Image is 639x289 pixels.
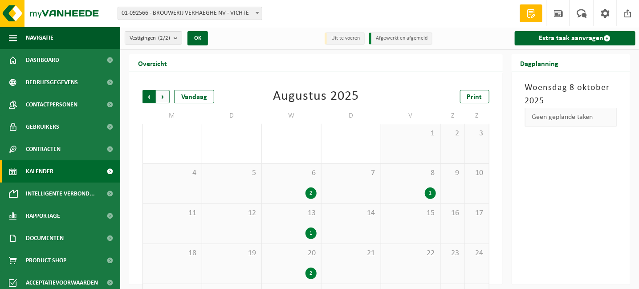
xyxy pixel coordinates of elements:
span: 22 [386,248,436,258]
span: Vorige [142,90,156,103]
span: Vestigingen [130,32,170,45]
td: D [202,108,262,124]
td: M [142,108,202,124]
div: Augustus 2025 [273,90,359,103]
span: 01-092566 - BROUWERIJ VERHAEGHE NV - VICHTE [118,7,262,20]
span: 13 [266,208,317,218]
span: 15 [386,208,436,218]
span: 4 [147,168,197,178]
span: 19 [207,248,257,258]
span: 10 [469,168,484,178]
a: Print [460,90,489,103]
div: 1 [305,228,317,239]
span: Product Shop [26,249,66,272]
span: 20 [266,248,317,258]
span: 9 [445,168,460,178]
span: Contactpersonen [26,94,77,116]
span: 17 [469,208,484,218]
h3: Woensdag 8 oktober 2025 [525,81,617,108]
a: Extra taak aanvragen [515,31,635,45]
span: Gebruikers [26,116,59,138]
span: Dashboard [26,49,59,71]
button: OK [187,31,208,45]
button: Vestigingen(2/2) [125,31,182,45]
td: Z [465,108,489,124]
div: Geen geplande taken [525,108,617,126]
span: 6 [266,168,317,178]
td: Z [441,108,465,124]
span: 7 [326,168,376,178]
count: (2/2) [158,35,170,41]
span: 5 [207,168,257,178]
span: Contracten [26,138,61,160]
span: 1 [386,129,436,138]
span: 24 [469,248,484,258]
span: 8 [386,168,436,178]
span: 16 [445,208,460,218]
span: 21 [326,248,376,258]
span: Print [467,94,482,101]
div: 2 [305,187,317,199]
li: Afgewerkt en afgemeld [369,33,432,45]
div: 1 [425,187,436,199]
span: Intelligente verbond... [26,183,95,205]
span: 11 [147,208,197,218]
span: Documenten [26,227,64,249]
span: Volgende [156,90,170,103]
span: Bedrijfsgegevens [26,71,78,94]
span: 2 [445,129,460,138]
div: 2 [305,268,317,279]
td: W [262,108,322,124]
li: Uit te voeren [325,33,365,45]
span: 18 [147,248,197,258]
td: V [381,108,441,124]
span: 23 [445,248,460,258]
td: D [322,108,381,124]
span: 12 [207,208,257,218]
h2: Dagplanning [512,54,568,72]
span: Kalender [26,160,53,183]
span: Rapportage [26,205,60,227]
span: 3 [469,129,484,138]
span: 14 [326,208,376,218]
div: Vandaag [174,90,214,103]
h2: Overzicht [129,54,176,72]
span: Navigatie [26,27,53,49]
